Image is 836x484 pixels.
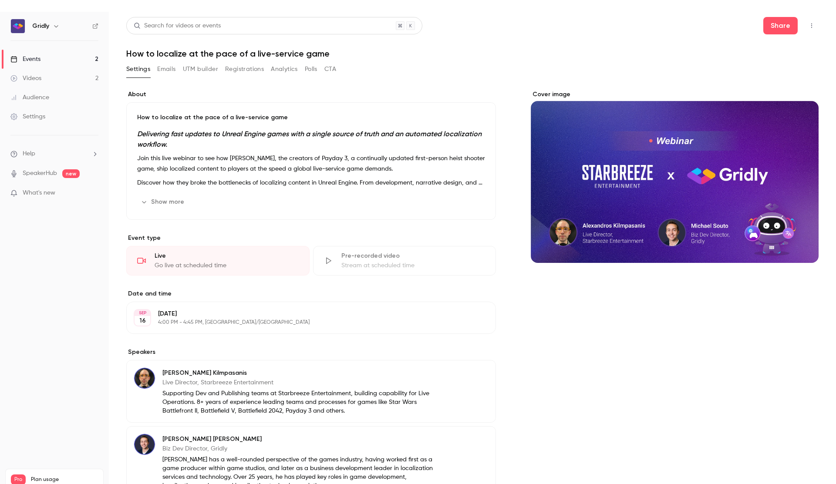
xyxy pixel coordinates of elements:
div: Domain: [DOMAIN_NAME] [23,23,96,30]
p: Supporting Dev and Publishing teams at Starbreeze Entertainment, building capability for Live Ope... [162,389,439,415]
img: tab_domain_overview_orange.svg [24,50,30,57]
div: Pre-recorded videoStream at scheduled time [313,246,496,276]
button: Registrations [225,62,264,76]
button: Polls [305,62,317,76]
div: Pre-recorded video [341,252,485,260]
p: Discover how they broke the bottlenecks of localizing content in Unreal Engine. From development,... [137,178,485,188]
span: What's new [23,188,55,198]
button: CTA [324,62,336,76]
div: Domain Overview [33,51,78,57]
section: Cover image [531,90,819,263]
a: SpeakerHub [23,169,57,178]
div: Alexandros Kilmpasanis[PERSON_NAME] KilmpasanisLive Director, Starbreeze EntertainmentSupporting ... [126,360,496,423]
button: UTM builder [183,62,218,76]
button: Emails [157,62,175,76]
p: Event type [126,234,496,242]
div: LiveGo live at scheduled time [126,246,310,276]
p: Biz Dev Director, Gridly [162,444,439,453]
button: Share [763,17,798,34]
div: Videos [10,74,41,83]
div: Events [10,55,40,64]
em: Delivering fast updates to Unreal Engine games with a single source of truth and an automated loc... [137,130,482,148]
img: Michael Souto [134,434,155,455]
p: 4:00 PM - 4:45 PM, [GEOGRAPHIC_DATA]/[GEOGRAPHIC_DATA] [158,319,450,326]
div: Go live at scheduled time [155,261,299,270]
img: Gridly [11,19,25,33]
img: tab_keywords_by_traffic_grey.svg [87,50,94,57]
p: Join this live webinar to see how [PERSON_NAME], the creators of Payday 3, a continually updated ... [137,153,485,174]
p: [DATE] [158,309,450,318]
p: How to localize at the pace of a live-service game [137,113,485,122]
p: [PERSON_NAME] [PERSON_NAME] [162,435,439,444]
span: new [62,169,80,178]
h6: Gridly [32,22,49,30]
button: Show more [137,195,189,209]
span: Help [23,149,35,158]
div: Stream at scheduled time [341,261,485,270]
div: Settings [10,112,45,121]
p: 16 [139,316,146,325]
div: Keywords by Traffic [96,51,147,57]
p: [PERSON_NAME] Kilmpasanis [162,369,439,377]
img: logo_orange.svg [14,14,21,21]
div: Live [155,252,299,260]
span: Plan usage [31,476,98,483]
h1: How to localize at the pace of a live-service game [126,48,819,59]
img: website_grey.svg [14,23,21,30]
button: Analytics [271,62,298,76]
label: Cover image [531,90,819,99]
label: Speakers [126,348,496,356]
label: About [126,90,496,99]
div: Audience [10,93,49,102]
div: v 4.0.25 [24,14,43,21]
p: Live Director, Starbreeze Entertainment [162,378,439,387]
button: Settings [126,62,150,76]
div: SEP [135,310,150,316]
label: Date and time [126,289,496,298]
li: help-dropdown-opener [10,149,98,158]
div: Search for videos or events [134,21,221,30]
img: Alexandros Kilmpasanis [134,368,155,389]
